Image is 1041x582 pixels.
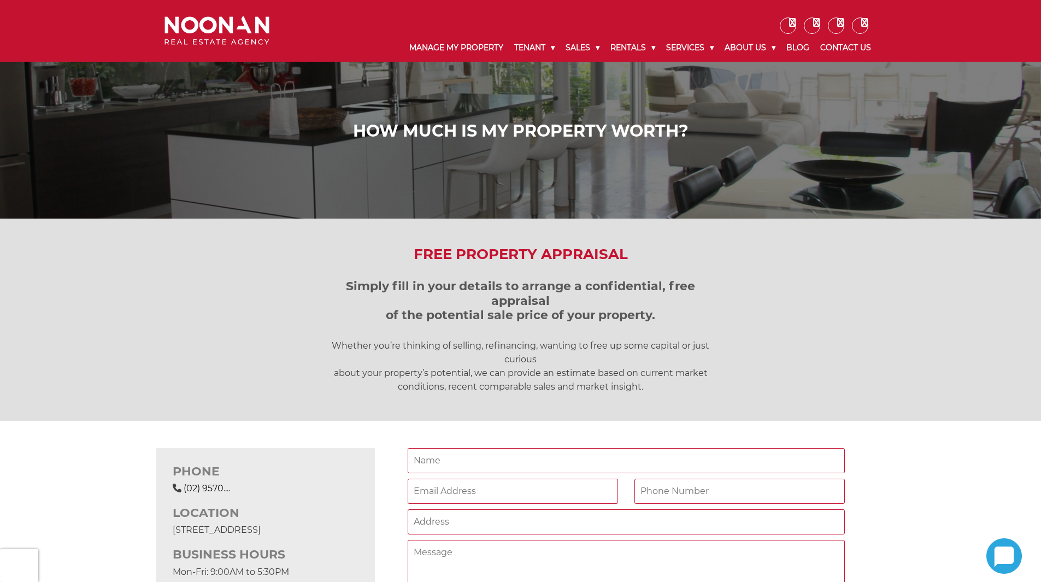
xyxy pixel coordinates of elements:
[316,279,726,322] h3: Simply fill in your details to arrange a confidential, free appraisal of the potential sale price...
[184,483,230,493] span: (02) 9570....
[560,34,605,62] a: Sales
[408,479,618,504] input: Email Address
[173,565,358,579] p: Mon-Fri: 9:00AM to 5:30PM
[815,34,877,62] a: Contact Us
[173,506,358,520] h3: LOCATION
[184,483,230,493] a: Click to reveal phone number
[408,448,845,473] input: Name
[605,34,661,62] a: Rentals
[781,34,815,62] a: Blog
[408,509,845,534] input: Address
[661,34,719,62] a: Services
[173,465,358,479] h3: PHONE
[164,16,269,45] img: Noonan Real Estate Agency
[719,34,781,62] a: About Us
[404,34,509,62] a: Manage My Property
[167,121,874,141] h1: How Much is My Property Worth?
[156,246,885,263] h2: Free Property Appraisal
[316,339,726,393] p: Whether you’re thinking of selling, refinancing, wanting to free up some capital or just curious ...
[509,34,560,62] a: Tenant
[173,548,358,562] h3: BUSINESS HOURS
[634,479,845,504] input: Phone Number
[173,523,358,537] p: [STREET_ADDRESS]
